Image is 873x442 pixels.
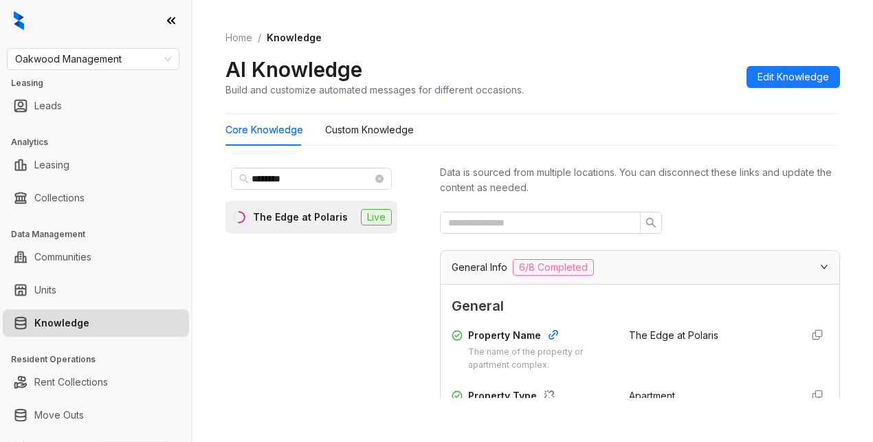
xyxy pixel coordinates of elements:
[11,228,192,241] h3: Data Management
[747,66,840,88] button: Edit Knowledge
[440,165,840,195] div: Data is sourced from multiple locations. You can disconnect these links and update the content as...
[468,328,612,346] div: Property Name
[645,217,656,228] span: search
[3,92,189,120] li: Leads
[468,346,612,372] div: The name of the property or apartment complex.
[34,368,108,396] a: Rent Collections
[239,174,249,184] span: search
[375,175,384,183] span: close-circle
[225,82,524,97] div: Build and customize automated messages for different occasions.
[225,56,362,82] h2: AI Knowledge
[253,210,348,225] div: The Edge at Polaris
[34,184,85,212] a: Collections
[11,353,192,366] h3: Resident Operations
[3,184,189,212] li: Collections
[3,309,189,337] li: Knowledge
[11,77,192,89] h3: Leasing
[325,122,414,137] div: Custom Knowledge
[14,11,24,30] img: logo
[820,263,828,271] span: expanded
[34,92,62,120] a: Leads
[629,390,675,401] span: Apartment
[441,251,839,284] div: General Info6/8 Completed
[3,368,189,396] li: Rent Collections
[758,69,829,85] span: Edit Knowledge
[34,309,89,337] a: Knowledge
[452,296,828,317] span: General
[3,151,189,179] li: Leasing
[258,30,261,45] li: /
[225,122,303,137] div: Core Knowledge
[11,136,192,148] h3: Analytics
[15,49,171,69] span: Oakwood Management
[361,209,392,225] span: Live
[452,260,507,275] span: General Info
[3,401,189,429] li: Move Outs
[267,32,322,43] span: Knowledge
[223,30,255,45] a: Home
[34,151,69,179] a: Leasing
[629,329,718,341] span: The Edge at Polaris
[34,401,84,429] a: Move Outs
[513,259,594,276] span: 6/8 Completed
[468,388,612,406] div: Property Type
[3,276,189,304] li: Units
[3,243,189,271] li: Communities
[34,276,56,304] a: Units
[34,243,91,271] a: Communities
